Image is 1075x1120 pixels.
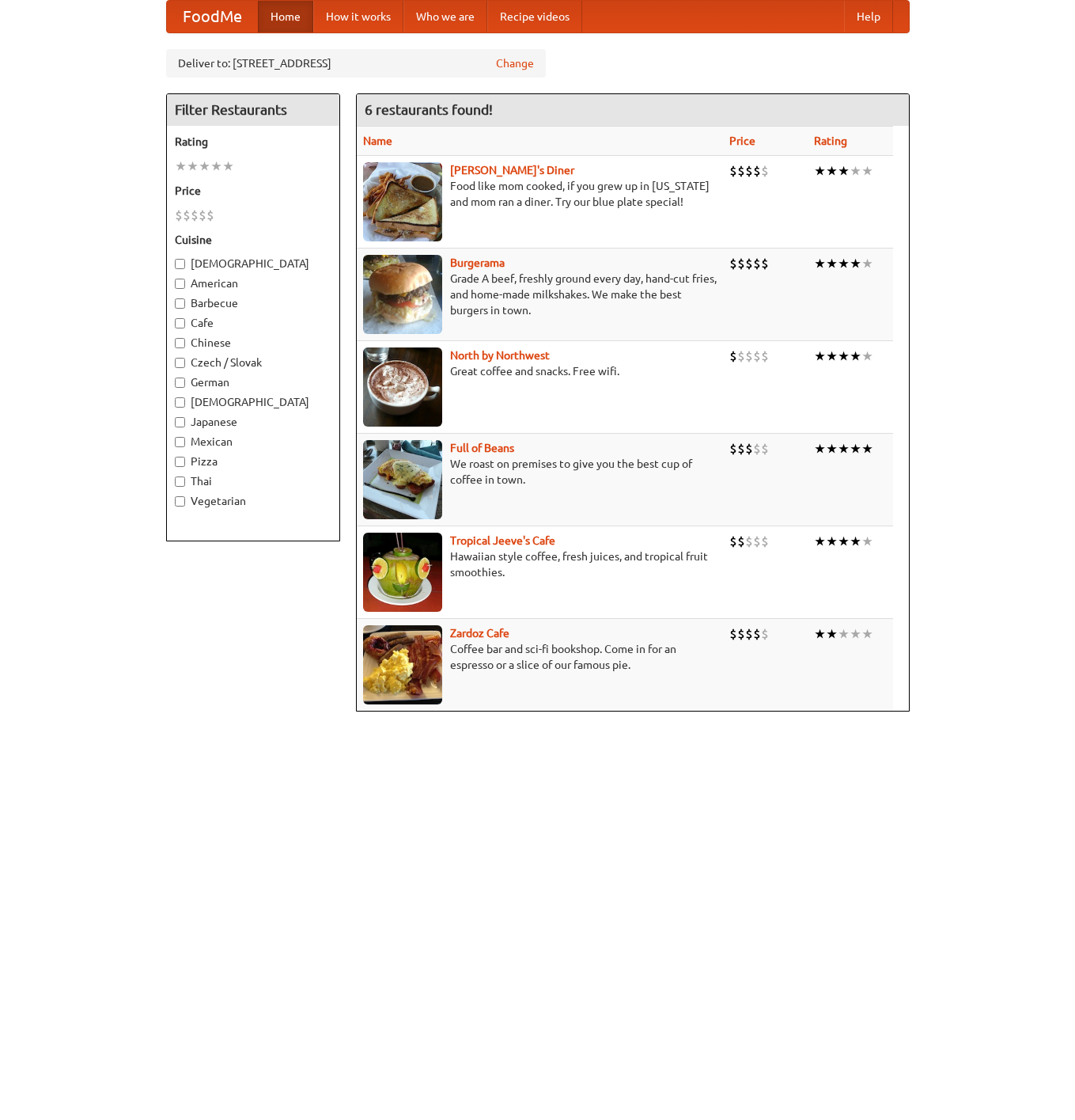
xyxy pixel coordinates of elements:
[363,533,442,612] img: jeeves.jpg
[183,207,191,224] li: $
[191,207,199,224] li: $
[175,355,331,370] label: Czech / Slovak
[814,625,826,643] li: ★
[175,158,187,175] li: ★
[175,335,331,351] label: Chinese
[450,442,514,454] b: Full of Beans
[729,162,737,180] li: $
[753,625,761,643] li: $
[450,256,505,269] b: Burgerama
[850,440,861,457] li: ★
[167,1,258,32] a: FoodMe
[814,533,826,550] li: ★
[761,625,769,643] li: $
[838,440,850,457] li: ★
[814,135,847,147] a: Rating
[729,440,737,457] li: $
[222,158,234,175] li: ★
[737,347,745,365] li: $
[838,533,850,550] li: ★
[753,255,761,272] li: $
[826,625,838,643] li: ★
[850,255,861,272] li: ★
[753,533,761,550] li: $
[729,255,737,272] li: $
[363,625,442,704] img: zardoz.jpg
[838,625,850,643] li: ★
[175,417,185,427] input: Japanese
[826,440,838,457] li: ★
[729,625,737,643] li: $
[737,162,745,180] li: $
[313,1,403,32] a: How it works
[166,49,546,78] div: Deliver to: [STREET_ADDRESS]
[729,347,737,365] li: $
[753,440,761,457] li: $
[861,162,873,180] li: ★
[363,255,442,334] img: burgerama.jpg
[175,318,185,328] input: Cafe
[844,1,893,32] a: Help
[363,549,717,580] p: Hawaiian style coffee, fresh juices, and tropical fruit smoothies.
[753,347,761,365] li: $
[850,347,861,365] li: ★
[761,440,769,457] li: $
[210,158,222,175] li: ★
[199,207,206,224] li: $
[175,434,331,450] label: Mexican
[175,414,331,430] label: Japanese
[850,533,861,550] li: ★
[737,625,745,643] li: $
[175,437,185,447] input: Mexican
[826,347,838,365] li: ★
[496,55,534,71] a: Change
[206,207,214,224] li: $
[745,162,753,180] li: $
[861,255,873,272] li: ★
[814,440,826,457] li: ★
[363,135,392,147] a: Name
[175,473,331,489] label: Thai
[363,271,717,318] p: Grade A beef, freshly ground every day, hand-cut fries, and home-made milkshakes. We make the bes...
[745,347,753,365] li: $
[175,457,185,467] input: Pizza
[729,135,755,147] a: Price
[175,496,185,507] input: Vegetarian
[363,641,717,673] p: Coffee bar and sci-fi bookshop. Come in for an espresso or a slice of our famous pie.
[826,533,838,550] li: ★
[745,533,753,550] li: $
[175,275,331,291] label: American
[363,363,717,379] p: Great coffee and snacks. Free wifi.
[814,162,826,180] li: ★
[199,158,210,175] li: ★
[175,298,185,309] input: Barbecue
[450,627,509,640] a: Zardoz Cafe
[175,256,331,271] label: [DEMOGRAPHIC_DATA]
[814,347,826,365] li: ★
[850,625,861,643] li: ★
[363,456,717,488] p: We roast on premises to give you the best cup of coffee in town.
[861,440,873,457] li: ★
[258,1,313,32] a: Home
[487,1,582,32] a: Recipe videos
[175,183,331,199] h5: Price
[175,358,185,368] input: Czech / Slovak
[175,493,331,509] label: Vegetarian
[761,255,769,272] li: $
[450,534,555,547] a: Tropical Jeeve's Cafe
[861,533,873,550] li: ★
[175,315,331,331] label: Cafe
[745,625,753,643] li: $
[861,625,873,643] li: ★
[175,279,185,289] input: American
[175,454,331,469] label: Pizza
[363,162,442,241] img: sallys.jpg
[175,134,331,150] h5: Rating
[450,349,550,362] a: North by Northwest
[175,397,185,408] input: [DEMOGRAPHIC_DATA]
[363,440,442,519] img: beans.jpg
[761,347,769,365] li: $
